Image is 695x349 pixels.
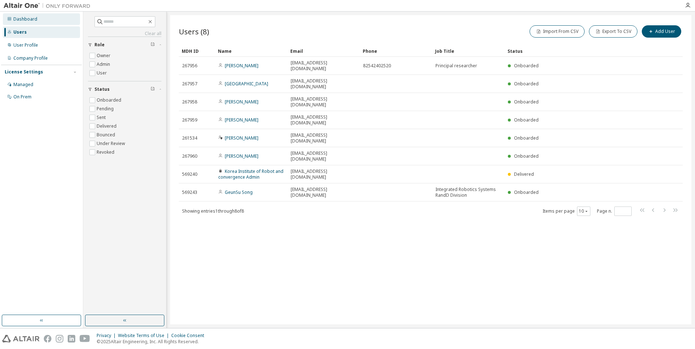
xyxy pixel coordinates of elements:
[435,187,501,198] span: Integrated Robotics Systems RandD Division
[435,63,477,69] span: Principal researcher
[4,2,94,9] img: Altair One
[80,335,90,342] img: youtube.svg
[579,208,589,214] button: 10
[543,207,590,216] span: Items per page
[182,171,197,177] span: 569240
[514,171,534,177] span: Delivered
[514,153,539,159] span: Onboarded
[13,94,31,100] div: On Prem
[589,25,637,38] button: Export To CSV
[291,96,357,108] span: [EMAIL_ADDRESS][DOMAIN_NAME]
[291,60,357,72] span: [EMAIL_ADDRESS][DOMAIN_NAME]
[97,60,111,69] label: Admin
[88,81,161,97] button: Status
[151,42,155,48] span: Clear filter
[151,86,155,92] span: Clear filter
[225,135,258,141] a: [PERSON_NAME]
[97,113,107,122] label: Sent
[97,51,112,60] label: Owner
[13,42,38,48] div: User Profile
[13,29,27,35] div: Users
[291,114,357,126] span: [EMAIL_ADDRESS][DOMAIN_NAME]
[97,105,115,113] label: Pending
[514,135,539,141] span: Onboarded
[291,150,357,162] span: [EMAIL_ADDRESS][DOMAIN_NAME]
[290,45,357,57] div: Email
[291,78,357,90] span: [EMAIL_ADDRESS][DOMAIN_NAME]
[171,333,208,339] div: Cookie Consent
[97,131,117,139] label: Bounced
[225,63,258,69] a: [PERSON_NAME]
[118,333,171,339] div: Website Terms of Use
[514,99,539,105] span: Onboarded
[97,339,208,345] p: © 2025 Altair Engineering, Inc. All Rights Reserved.
[514,117,539,123] span: Onboarded
[2,335,39,342] img: altair_logo.svg
[363,45,429,57] div: Phone
[291,169,357,180] span: [EMAIL_ADDRESS][DOMAIN_NAME]
[5,69,43,75] div: License Settings
[179,26,209,37] span: Users (8)
[97,148,116,157] label: Revoked
[97,69,108,77] label: User
[182,153,197,159] span: 267960
[182,45,212,57] div: MDH ID
[88,31,161,37] a: Clear all
[225,99,258,105] a: [PERSON_NAME]
[182,190,197,195] span: 569243
[363,63,391,69] span: 82542402520
[13,16,37,22] div: Dashboard
[97,139,126,148] label: Under Review
[291,187,357,198] span: [EMAIL_ADDRESS][DOMAIN_NAME]
[97,333,118,339] div: Privacy
[56,335,63,342] img: instagram.svg
[44,335,51,342] img: facebook.svg
[225,189,253,195] a: GeunSu Song
[514,81,539,87] span: Onboarded
[94,42,105,48] span: Role
[182,208,244,214] span: Showing entries 1 through 8 of 8
[225,81,268,87] a: [GEOGRAPHIC_DATA]
[291,132,357,144] span: [EMAIL_ADDRESS][DOMAIN_NAME]
[218,45,285,57] div: Name
[225,153,258,159] a: [PERSON_NAME]
[182,81,197,87] span: 267957
[225,117,258,123] a: [PERSON_NAME]
[182,117,197,123] span: 267959
[435,45,502,57] div: Job Title
[514,189,539,195] span: Onboarded
[514,63,539,69] span: Onboarded
[182,63,197,69] span: 267956
[97,96,123,105] label: Onboarded
[68,335,75,342] img: linkedin.svg
[530,25,585,38] button: Import From CSV
[97,122,118,131] label: Delivered
[13,55,48,61] div: Company Profile
[182,99,197,105] span: 267958
[88,37,161,53] button: Role
[182,135,197,141] span: 261534
[218,168,283,180] a: Korea Institute of Robot and convergence Admin
[597,207,632,216] span: Page n.
[94,86,110,92] span: Status
[13,82,33,88] div: Managed
[642,25,681,38] button: Add User
[507,45,645,57] div: Status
